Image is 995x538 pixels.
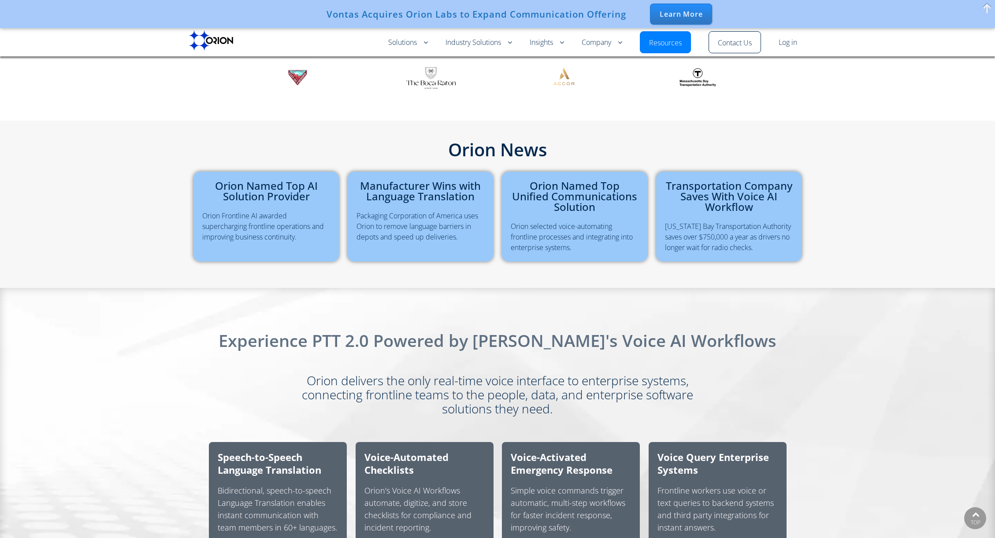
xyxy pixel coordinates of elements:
div: Vontas Acquires Orion Labs to Expand Communication Offering [327,9,626,19]
h3: Speech-to-Speech Language Translation [218,451,338,476]
a: Insights [530,37,564,48]
p: Frontline workers use voice or text queries to backend systems and third party integrations for i... [657,484,778,534]
div: Learn More [650,4,712,25]
a: Resources [649,38,682,48]
a: Company [582,37,622,48]
a: Contact Us [718,38,752,48]
p: Orion's Voice AI Workflows automate, digitize, and store checklists for compliance and incident r... [364,484,485,534]
h3: Voice-Automated Checklists [364,451,485,476]
h3: Orion delivers the only real-time voice interface to enterprise systems, connecting frontline tea... [282,373,713,416]
p: Simple voice commands trigger automatic, multi-step workflows for faster incident response, impro... [511,484,631,534]
a: Packaging Corporation of America uses Orion to remove language barriers in depots and speed up de... [356,211,478,242]
a: [US_STATE] Bay Transportation Authority saves over $750,000 a year as drivers no longer wait for ... [665,221,791,253]
p: Bidirectional, speech-to-speech Language Translation enables instant communication with team memb... [218,484,338,534]
h3: Voice Query Enterprise Systems [657,451,778,476]
a: Orion Frontline AI awarded supercharging frontline operations and improving business continuity. [202,211,324,242]
a: Orion Named Top AI Solution Provider [215,178,318,204]
a: Solutions [388,37,428,48]
a: Orion selected voice-automating frontline processes and integrating into enterprise systems. [511,221,633,253]
a: Orion Named Top Unified Communications Solution [512,178,637,214]
a: Manufacturer Wins with Language Translation [360,178,481,204]
a: Log in [779,37,797,48]
iframe: Chat Widget [836,436,995,538]
a: Transportation Company Saves With Voice AI Workflow [666,178,792,214]
img: Orion labs Black logo [189,30,233,51]
h3: Voice-Activated Emergency Response [511,451,631,476]
a: Industry Solutions [446,37,512,48]
h2: Orion News [189,141,806,158]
